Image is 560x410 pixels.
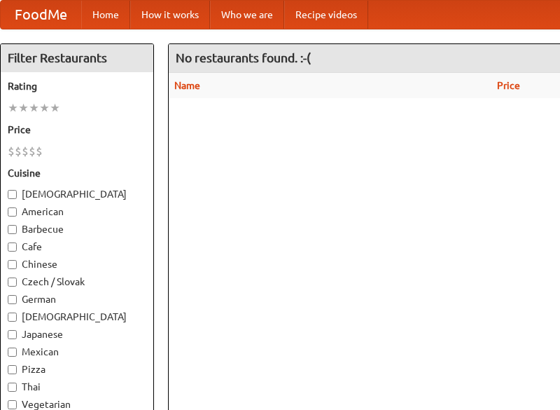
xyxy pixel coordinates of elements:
a: Home [81,1,130,29]
li: $ [22,144,29,159]
label: American [8,205,146,219]
label: Thai [8,380,146,394]
li: $ [8,144,15,159]
input: Vegetarian [8,400,17,409]
input: Japanese [8,330,17,339]
input: Barbecue [8,225,17,234]
input: [DEMOGRAPHIC_DATA] [8,190,17,199]
label: Chinese [8,257,146,271]
input: German [8,295,17,304]
input: Czech / Slovak [8,278,17,287]
li: ★ [39,100,50,116]
h5: Rating [8,79,146,93]
label: Japanese [8,327,146,341]
input: American [8,207,17,217]
label: German [8,292,146,306]
input: Cafe [8,242,17,252]
label: Cafe [8,240,146,254]
a: FoodMe [1,1,81,29]
input: Pizza [8,365,17,374]
input: Thai [8,383,17,392]
a: Name [174,80,200,91]
a: Price [497,80,520,91]
li: $ [15,144,22,159]
label: Czech / Slovak [8,275,146,289]
input: Mexican [8,348,17,357]
li: $ [36,144,43,159]
li: ★ [50,100,60,116]
a: Recipe videos [284,1,368,29]
h5: Cuisine [8,166,146,180]
h5: Price [8,123,146,137]
li: ★ [29,100,39,116]
li: $ [29,144,36,159]
li: ★ [18,100,29,116]
ng-pluralize: No restaurants found. :-( [176,51,311,64]
label: Mexican [8,345,146,359]
input: Chinese [8,260,17,269]
input: [DEMOGRAPHIC_DATA] [8,313,17,322]
label: Pizza [8,362,146,376]
a: How it works [130,1,210,29]
a: Who we are [210,1,284,29]
li: ★ [8,100,18,116]
label: [DEMOGRAPHIC_DATA] [8,310,146,324]
label: Barbecue [8,222,146,236]
label: [DEMOGRAPHIC_DATA] [8,187,146,201]
h4: Filter Restaurants [1,44,153,72]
